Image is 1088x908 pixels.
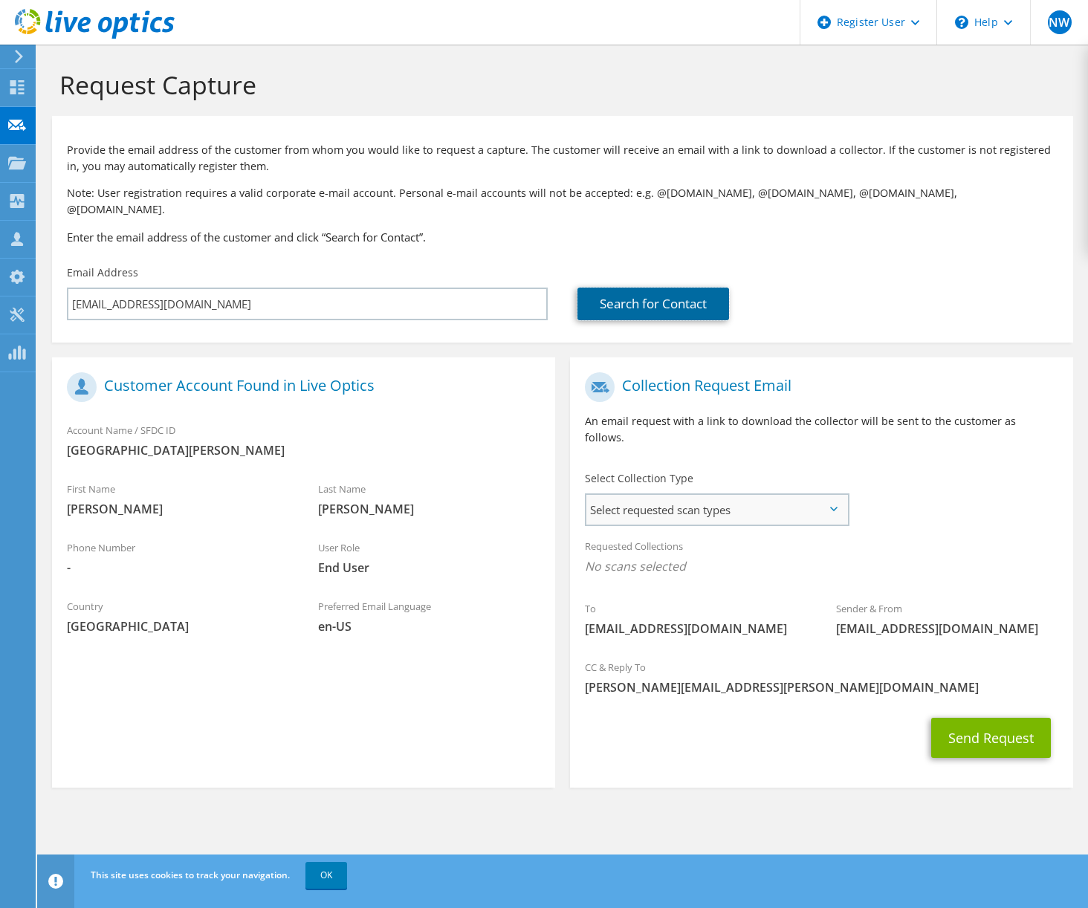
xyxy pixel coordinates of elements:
label: Email Address [67,265,138,280]
p: An email request with a link to download the collector will be sent to the customer as follows. [585,413,1058,446]
p: Note: User registration requires a valid corporate e-mail account. Personal e-mail accounts will ... [67,185,1058,218]
span: End User [318,560,540,576]
h1: Collection Request Email [585,372,1051,402]
h3: Enter the email address of the customer and click “Search for Contact”. [67,229,1058,245]
div: Requested Collections [570,531,1073,586]
span: [PERSON_NAME] [318,501,540,517]
div: To [570,593,821,644]
span: This site uses cookies to track your navigation. [91,869,290,881]
div: Sender & From [821,593,1072,644]
a: Search for Contact [577,288,729,320]
div: Last Name [303,473,554,525]
span: [PERSON_NAME][EMAIL_ADDRESS][PERSON_NAME][DOMAIN_NAME] [585,679,1058,695]
span: No scans selected [585,558,1058,574]
h1: Customer Account Found in Live Optics [67,372,533,402]
span: [EMAIL_ADDRESS][DOMAIN_NAME] [585,620,806,637]
div: Phone Number [52,532,303,583]
label: Select Collection Type [585,471,693,486]
div: First Name [52,473,303,525]
button: Send Request [931,718,1051,758]
div: Preferred Email Language [303,591,554,642]
span: [EMAIL_ADDRESS][DOMAIN_NAME] [836,620,1058,637]
span: Select requested scan types [586,495,847,525]
h1: Request Capture [59,69,1058,100]
span: - [67,560,288,576]
svg: \n [955,16,968,29]
span: NW [1048,10,1072,34]
a: OK [305,862,347,889]
span: [PERSON_NAME] [67,501,288,517]
div: CC & Reply To [570,652,1073,703]
span: en-US [318,618,540,635]
div: User Role [303,532,554,583]
div: Country [52,591,303,642]
p: Provide the email address of the customer from whom you would like to request a capture. The cust... [67,142,1058,175]
div: Account Name / SFDC ID [52,415,555,466]
span: [GEOGRAPHIC_DATA] [67,618,288,635]
span: [GEOGRAPHIC_DATA][PERSON_NAME] [67,442,540,458]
